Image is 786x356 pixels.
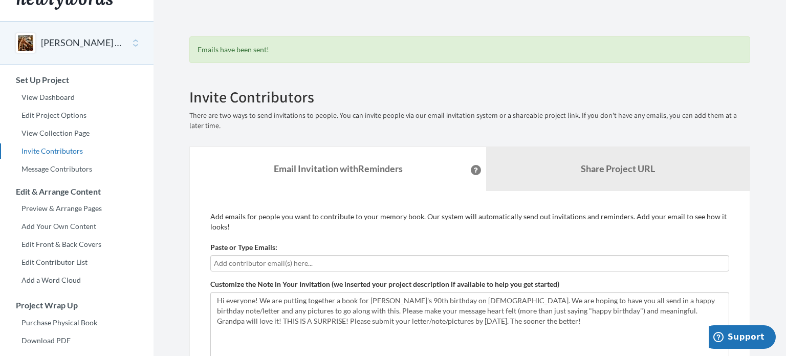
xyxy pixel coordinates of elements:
[41,36,124,50] button: [PERSON_NAME] 90th birthday!
[210,242,277,253] label: Paste or Type Emails:
[189,89,750,106] h2: Invite Contributors
[1,301,154,310] h3: Project Wrap Up
[189,111,750,131] p: There are two ways to send invitations to people. You can invite people via our email invitation ...
[210,279,559,289] label: Customize the Note in Your Invitation (we inserted your project description if available to help ...
[210,212,729,232] p: Add emails for people you want to contribute to your memory book. Our system will automatically s...
[709,325,776,351] iframe: Opens a widget where you can chat to one of our agents
[214,258,726,269] input: Add contributor email(s) here...
[581,163,655,174] b: Share Project URL
[189,36,750,63] div: Emails have been sent!
[1,75,154,85] h3: Set Up Project
[1,187,154,196] h3: Edit & Arrange Content
[274,163,403,174] strong: Email Invitation with Reminders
